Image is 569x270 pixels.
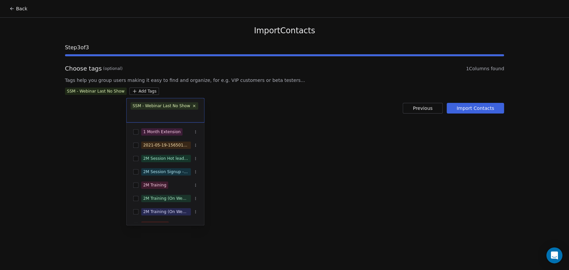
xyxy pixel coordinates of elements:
[143,182,166,188] div: 2M Training
[143,142,189,148] div: 2021-05-19-1565016.csv
[143,209,189,215] div: 2M Training (On Website) - Completed
[143,169,189,175] div: 2M Session Signup - everwebinar
[133,103,190,109] div: SSM - Webinar Last No Show
[143,129,181,135] div: 1 Month Extension
[143,155,189,161] div: 2M Session Hot lead - everwebinar
[143,222,167,228] div: 2M YouTube
[143,195,189,201] div: 2M Training (On Website)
